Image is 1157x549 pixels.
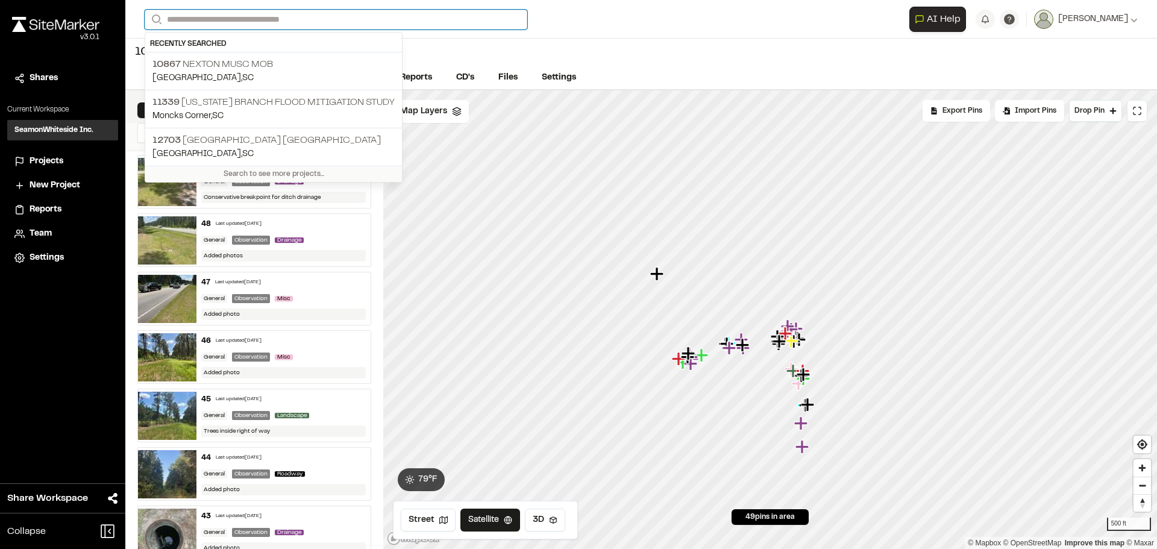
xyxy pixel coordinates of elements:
p: [GEOGRAPHIC_DATA] , SC [152,148,395,161]
div: Observation [232,411,270,420]
span: Map Layers [400,105,447,118]
span: [PERSON_NAME] [1058,13,1128,26]
div: Observation [232,469,270,478]
span: Reset bearing to north [1133,495,1151,512]
span: New Project [30,179,80,192]
div: 43 [201,511,211,522]
div: Map marker [796,363,812,379]
span: 10867 [152,60,181,69]
span: 79 ° F [418,473,437,486]
div: Map marker [682,346,697,362]
span: Settings [30,251,64,265]
div: Pins [137,102,254,118]
div: Observation [232,528,270,537]
div: No pins available to export [923,100,990,122]
h3: SeamonWhiteside Inc. [14,125,93,136]
a: Files [486,66,530,89]
div: Map marker [778,325,794,341]
button: Find my location [1133,436,1151,453]
div: Map marker [735,332,750,348]
p: Moncks Corner , SC [152,110,395,123]
img: file [138,275,196,323]
button: Street [401,509,456,532]
div: Last updated [DATE] [216,221,262,228]
a: Projects [14,155,111,168]
div: General [201,411,227,420]
div: Map marker [723,340,738,356]
div: General [201,469,227,478]
div: 45 [201,394,211,405]
div: 500 ft [1107,518,1151,531]
span: Import Pins [1015,105,1056,116]
div: Map marker [650,266,666,282]
button: Open AI Assistant [909,7,966,32]
div: Map marker [681,350,697,365]
div: Map marker [797,367,812,383]
div: 47 [201,277,210,288]
div: Observation [232,294,270,303]
a: 11339 [US_STATE] Branch Flood Mitigation StudyMoncks Corner,SC [145,90,402,128]
div: Oh geez...please don't... [12,32,99,43]
a: 10867 Nexton MUSC MOB[GEOGRAPHIC_DATA],SC [145,52,402,90]
a: Settings [14,251,111,265]
button: Drop Pin [1069,100,1122,122]
div: Added photo [201,484,366,495]
div: Observation [232,353,270,362]
span: Misc [275,354,293,360]
a: New Project [14,179,111,192]
button: Zoom in [1133,459,1151,477]
p: [GEOGRAPHIC_DATA] [GEOGRAPHIC_DATA] [152,133,395,148]
img: file [138,333,196,381]
a: Maxar [1126,539,1154,547]
div: Map marker [794,368,810,384]
span: Shares [30,72,58,85]
div: Map marker [773,334,788,350]
span: Drainage [275,530,304,535]
button: [PERSON_NAME] [1034,10,1138,29]
div: Map marker [720,336,736,351]
div: 44 [201,453,211,463]
div: General [201,294,227,303]
div: Map marker [722,340,738,356]
div: Map marker [771,334,787,350]
div: Map marker [799,398,815,413]
img: User [1034,10,1053,29]
span: Team [30,227,52,240]
div: Map marker [695,348,710,363]
span: Drainage [275,237,304,243]
div: Map marker [798,398,814,413]
div: Import Pins into your project [995,100,1064,122]
div: Last updated [DATE] [216,454,262,462]
span: 10867 [135,43,171,61]
div: Added photos [201,250,366,262]
div: Open AI Assistant [909,7,971,32]
a: 12703 [GEOGRAPHIC_DATA] [GEOGRAPHIC_DATA][GEOGRAPHIC_DATA],SC [145,128,402,166]
div: Map marker [672,351,688,367]
canvas: Map [383,90,1157,549]
span: Collapse [7,524,46,539]
button: 3D [525,509,565,532]
div: Map marker [795,368,811,384]
button: Satellite [460,509,520,532]
div: General [201,236,227,245]
div: Map marker [786,363,802,379]
div: Conservative breakpoint for ditch drainage [201,192,366,203]
div: Map marker [792,376,807,392]
span: Share Workspace [7,491,88,506]
span: Export Pins [942,105,982,116]
span: Drop Pin [1074,105,1105,116]
div: Map marker [777,327,793,343]
a: OpenStreetMap [1003,539,1062,547]
div: Map marker [771,329,786,345]
div: Nexton MUSC MOB [135,43,286,61]
div: Map marker [801,397,817,413]
span: Landscape [275,413,309,418]
div: Added photo [201,367,366,378]
div: Map marker [794,416,810,431]
img: file [138,450,196,498]
a: Map feedback [1065,539,1124,547]
a: CD's [444,66,486,89]
div: Map marker [785,362,800,377]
